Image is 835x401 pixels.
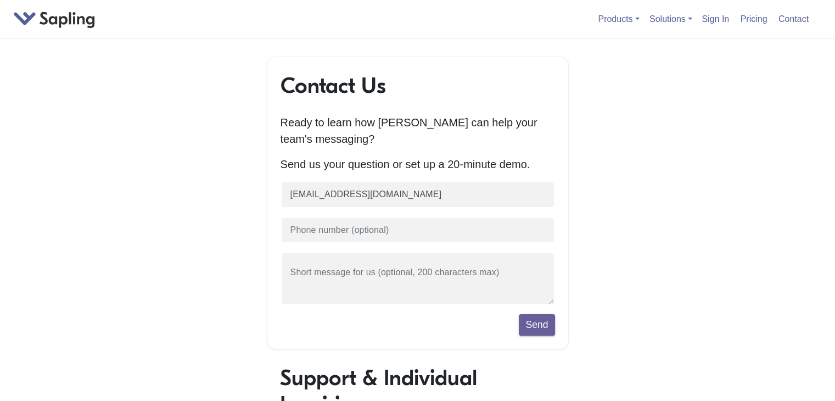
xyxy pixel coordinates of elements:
[736,10,772,28] a: Pricing
[281,114,555,147] p: Ready to learn how [PERSON_NAME] can help your team's messaging?
[281,252,555,305] textarea: I'd like to see a demo!
[281,217,555,244] input: Phone number (optional)
[281,156,555,172] p: Send us your question or set up a 20-minute demo.
[697,10,733,28] a: Sign In
[774,10,813,28] a: Contact
[519,314,554,335] button: Send
[281,73,555,99] h1: Contact Us
[649,14,692,24] a: Solutions
[281,181,555,208] input: Business email (required)
[598,14,639,24] a: Products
